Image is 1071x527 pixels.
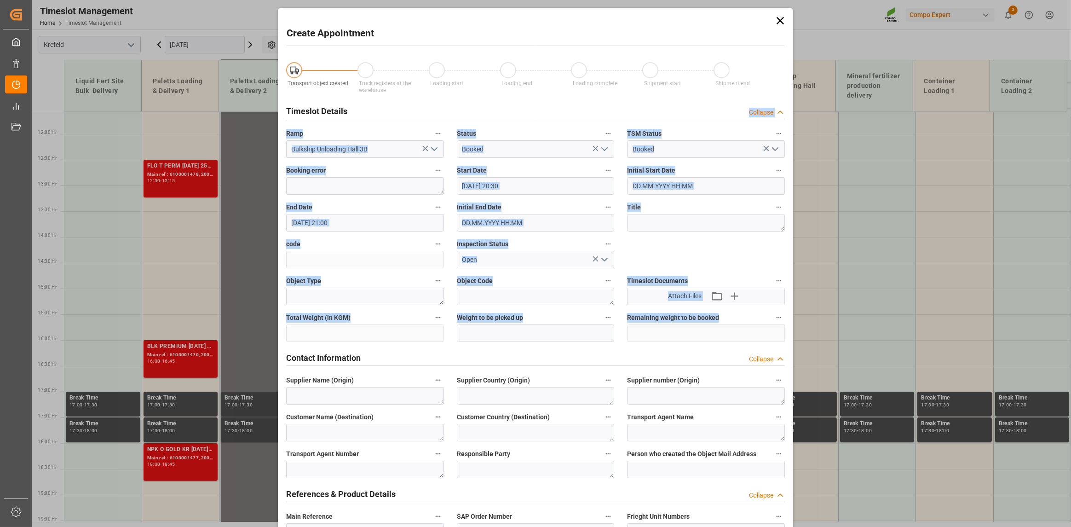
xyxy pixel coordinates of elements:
button: End Date [432,201,444,213]
span: Customer Country (Destination) [457,412,550,422]
span: Timeslot Documents [627,276,688,286]
button: Status [602,127,614,139]
div: Collapse [749,354,773,364]
span: Responsible Party [457,449,510,459]
span: Truck registers at the warehouse [359,80,411,93]
button: Timeslot Documents [773,275,785,287]
button: Responsible Party [602,448,614,460]
button: open menu [767,142,781,156]
input: Type to search/select [286,140,444,158]
button: open menu [426,142,440,156]
button: Object Type [432,275,444,287]
button: Main Reference [432,510,444,522]
button: open menu [597,253,611,267]
span: Transport Agent Name [627,412,694,422]
span: Object Type [286,276,321,286]
span: Shipment start [644,80,681,87]
span: Object Code [457,276,493,286]
button: Title [773,201,785,213]
span: Initial End Date [457,203,501,212]
input: DD.MM.YYYY HH:MM [457,214,615,232]
button: open menu [597,142,611,156]
h2: Timeslot Details [286,105,347,117]
h2: References & Product Details [286,488,396,500]
span: code [286,239,300,249]
div: Collapse [749,491,773,500]
button: Remaining weight to be booked [773,312,785,324]
span: Total Weight (in KGM) [286,313,351,323]
button: Booking error [432,164,444,176]
h2: Create Appointment [287,26,374,41]
span: Shipment end [715,80,750,87]
span: Title [627,203,641,212]
button: Supplier number (Origin) [773,374,785,386]
button: Initial End Date [602,201,614,213]
span: Loading start [430,80,463,87]
button: Supplier Name (Origin) [432,374,444,386]
span: Loading complete [573,80,617,87]
span: Initial Start Date [627,166,675,175]
button: Ramp [432,127,444,139]
span: Transport Agent Number [286,449,359,459]
span: Transport object created [288,80,349,87]
span: SAP Order Number [457,512,512,521]
span: Main Reference [286,512,333,521]
input: DD.MM.YYYY HH:MM [457,177,615,195]
button: Customer Country (Destination) [602,411,614,423]
button: Initial Start Date [773,164,785,176]
span: Inspection Status [457,239,508,249]
span: Weight to be picked up [457,313,523,323]
button: code [432,238,444,250]
span: Start Date [457,166,487,175]
span: Booking error [286,166,326,175]
button: Transport Agent Number [432,448,444,460]
span: Supplier Name (Origin) [286,376,354,385]
span: End Date [286,203,312,212]
div: Collapse [749,108,773,117]
input: DD.MM.YYYY HH:MM [627,177,785,195]
h2: Contact Information [286,352,361,364]
button: Weight to be picked up [602,312,614,324]
span: TSM Status [627,129,662,139]
button: Start Date [602,164,614,176]
button: Customer Name (Destination) [432,411,444,423]
button: TSM Status [773,127,785,139]
span: Loading end [501,80,532,87]
input: Type to search/select [457,140,615,158]
button: Frieght Unit Numbers [773,510,785,522]
span: Ramp [286,129,303,139]
span: Status [457,129,476,139]
button: Object Code [602,275,614,287]
button: SAP Order Number [602,510,614,522]
span: Remaining weight to be booked [627,313,719,323]
span: Attach Files [668,291,702,301]
span: Supplier number (Origin) [627,376,700,385]
button: Transport Agent Name [773,411,785,423]
button: Total Weight (in KGM) [432,312,444,324]
span: Person who created the Object Mail Address [627,449,756,459]
input: DD.MM.YYYY HH:MM [286,214,444,232]
span: Customer Name (Destination) [286,412,374,422]
button: Supplier Country (Origin) [602,374,614,386]
button: Person who created the Object Mail Address [773,448,785,460]
span: Frieght Unit Numbers [627,512,690,521]
span: Supplier Country (Origin) [457,376,530,385]
button: Inspection Status [602,238,614,250]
